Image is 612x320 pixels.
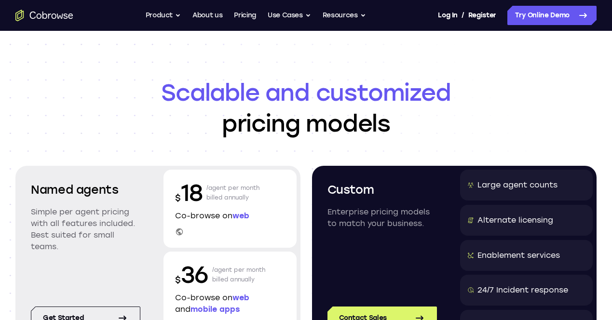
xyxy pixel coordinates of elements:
[192,6,222,25] a: About us
[31,181,140,199] h2: Named agents
[31,206,140,253] p: Simple per agent pricing with all features included. Best suited for small teams.
[175,275,181,285] span: $
[15,77,597,108] span: Scalable and customized
[327,181,437,199] h2: Custom
[15,10,73,21] a: Go to the home page
[15,77,597,139] h1: pricing models
[146,6,181,25] button: Product
[477,284,568,296] div: 24/7 Incident response
[507,6,597,25] a: Try Online Demo
[477,214,553,226] div: Alternate licensing
[323,6,366,25] button: Resources
[175,259,208,290] p: 36
[477,250,560,261] div: Enablement services
[175,210,285,222] p: Co-browse on
[234,6,256,25] a: Pricing
[468,6,496,25] a: Register
[175,193,181,203] span: $
[212,259,266,290] p: /agent per month billed annually
[190,305,240,314] span: mobile apps
[462,10,464,21] span: /
[327,206,437,229] p: Enterprise pricing models to match your business.
[175,177,202,208] p: 18
[477,179,558,191] div: Large agent counts
[206,177,260,208] p: /agent per month billed annually
[232,211,249,220] span: web
[175,292,285,315] p: Co-browse on and
[232,293,249,302] span: web
[438,6,457,25] a: Log In
[268,6,311,25] button: Use Cases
